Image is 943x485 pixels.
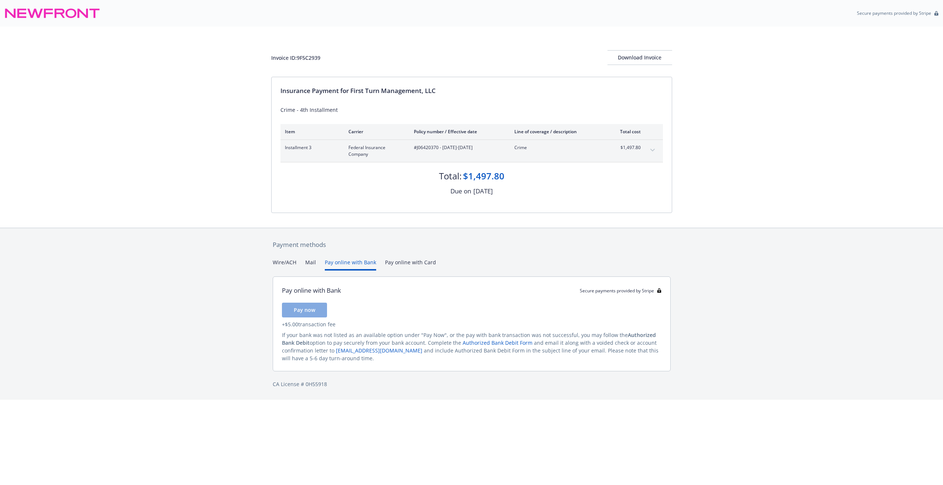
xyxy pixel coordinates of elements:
div: Payment methods [273,240,671,250]
button: Wire/ACH [273,258,296,271]
div: Insurance Payment for First Turn Management, LLC [280,86,663,96]
div: Pay online with Bank [282,286,341,295]
div: + $5.00 transaction fee [282,320,661,328]
a: [EMAIL_ADDRESS][DOMAIN_NAME] [336,347,422,354]
div: Item [285,128,337,135]
span: Crime [514,144,601,151]
button: Pay online with Bank [325,258,376,271]
button: expand content [647,144,658,156]
div: [DATE] [473,186,493,196]
div: $1,497.80 [463,170,504,182]
button: Pay online with Card [385,258,436,271]
div: CA License # 0H55918 [273,380,671,388]
span: #J06420370 - [DATE]-[DATE] [414,144,503,151]
span: Federal Insurance Company [348,144,402,158]
a: Authorized Bank Debit Form [463,339,532,346]
span: Pay now [294,306,315,313]
div: Installment 3Federal Insurance Company#J06420370 - [DATE]-[DATE]Crime$1,497.80expand content [280,140,663,162]
div: Policy number / Effective date [414,128,503,135]
div: Secure payments provided by Stripe [580,288,661,294]
div: Total cost [613,128,641,135]
div: Line of coverage / description [514,128,601,135]
div: Total: [439,170,462,182]
div: If your bank was not listed as an available option under "Pay Now", or the pay with bank transact... [282,331,661,362]
span: Installment 3 [285,144,337,151]
div: Download Invoice [607,51,672,65]
span: Authorized Bank Debit [282,331,656,346]
div: Crime - 4th Installment [280,106,663,114]
button: Download Invoice [607,50,672,65]
button: Pay now [282,303,327,317]
div: Due on [450,186,471,196]
p: Secure payments provided by Stripe [857,10,931,16]
button: Mail [305,258,316,271]
div: Invoice ID: 9F5C2939 [271,54,320,62]
div: Carrier [348,128,402,135]
span: $1,497.80 [613,144,641,151]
